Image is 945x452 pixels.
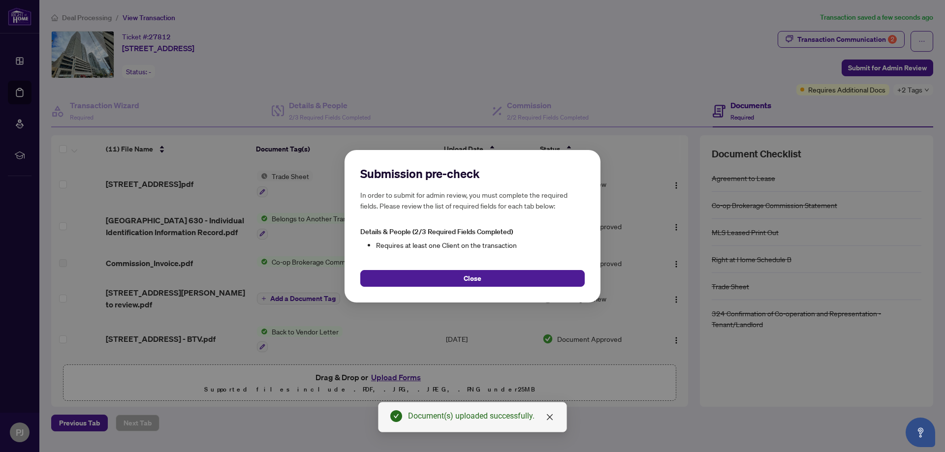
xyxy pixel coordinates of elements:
[360,189,585,211] h5: In order to submit for admin review, you must complete the required fields. Please review the lis...
[408,410,555,422] div: Document(s) uploaded successfully.
[906,418,935,447] button: Open asap
[546,413,554,421] span: close
[360,166,585,181] h2: Submission pre-check
[544,412,555,422] a: Close
[390,410,402,422] span: check-circle
[376,239,585,250] li: Requires at least one Client on the transaction
[464,270,481,286] span: Close
[360,270,585,286] button: Close
[360,227,513,236] span: Details & People (2/3 Required Fields Completed)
